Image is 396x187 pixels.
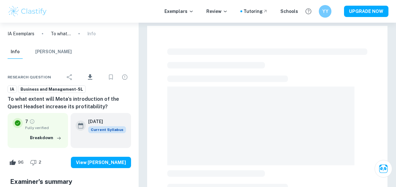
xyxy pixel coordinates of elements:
div: Like [8,157,27,167]
button: Ask Clai [375,160,392,178]
span: IA [8,86,16,93]
div: Download [77,69,103,85]
p: Info [87,30,96,37]
div: Report issue [118,71,131,83]
h6: YY [322,8,329,15]
span: 2 [35,159,45,166]
p: Exemplars [164,8,194,15]
a: Schools [280,8,298,15]
div: Bookmark [105,71,117,83]
p: To what extent will Meta’s introduction of the Quest Headset increase its profitability? [51,30,71,37]
button: YY [319,5,331,18]
h5: Examiner's summary [10,177,129,186]
span: 96 [14,159,27,166]
h6: To what extent will Meta’s introduction of the Quest Headset increase its profitability? [8,95,131,110]
button: UPGRADE NOW [344,6,388,17]
span: Research question [8,74,51,80]
div: Dislike [28,157,45,167]
a: Tutoring [244,8,268,15]
button: Breakdown [28,133,63,143]
button: Help and Feedback [303,6,314,17]
a: Business and Management-SL [18,85,86,93]
img: Clastify logo [8,5,48,18]
p: 7 [25,118,28,125]
div: Share [63,71,76,83]
a: IA Exemplars [8,30,34,37]
button: View [PERSON_NAME] [71,157,131,168]
a: IA [8,85,17,93]
button: Info [8,45,23,59]
h6: [DATE] [88,118,121,125]
div: This exemplar is based on the current syllabus. Feel free to refer to it for inspiration/ideas wh... [88,126,126,133]
span: Business and Management-SL [18,86,85,93]
span: Fully verified [25,125,63,131]
a: Grade fully verified [29,119,35,124]
span: Current Syllabus [88,126,126,133]
button: [PERSON_NAME] [35,45,72,59]
p: Review [206,8,228,15]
